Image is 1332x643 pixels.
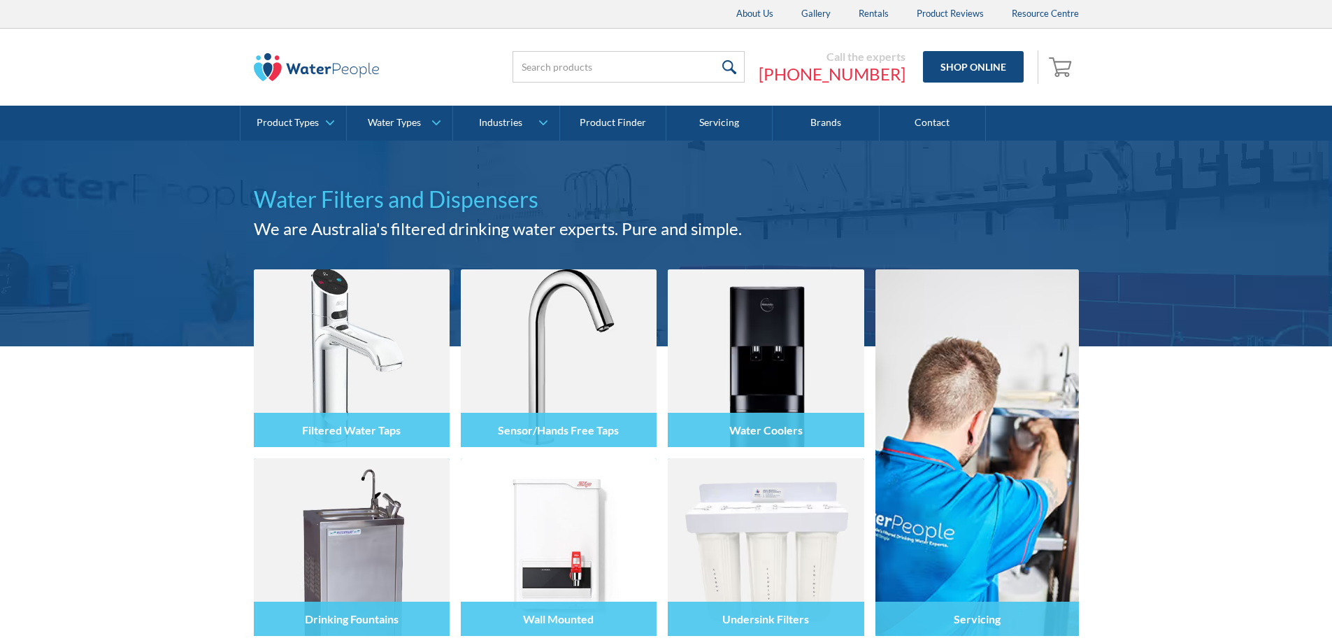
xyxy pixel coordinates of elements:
[498,423,619,437] h4: Sensor/Hands Free Taps
[759,50,905,64] div: Call the experts
[523,612,594,626] h4: Wall Mounted
[560,106,666,141] a: Product Finder
[479,117,522,129] div: Industries
[1049,55,1075,78] img: shopping cart
[773,106,879,141] a: Brands
[759,64,905,85] a: [PHONE_NUMBER]
[668,458,864,636] img: Undersink Filters
[954,612,1001,626] h4: Servicing
[729,423,803,437] h4: Water Coolers
[880,106,986,141] a: Contact
[875,269,1079,636] a: Servicing
[254,269,450,447] img: Filtered Water Taps
[347,106,452,141] a: Water Types
[302,423,401,437] h4: Filtered Water Taps
[513,51,745,83] input: Search products
[923,51,1024,83] a: Shop Online
[453,106,559,141] a: Industries
[241,106,346,141] a: Product Types
[666,106,773,141] a: Servicing
[461,269,657,447] img: Sensor/Hands Free Taps
[722,612,809,626] h4: Undersink Filters
[368,117,421,129] div: Water Types
[254,53,380,81] img: The Water People
[305,612,399,626] h4: Drinking Fountains
[257,117,319,129] div: Product Types
[668,269,864,447] img: Water Coolers
[254,458,450,636] img: Drinking Fountains
[461,458,657,636] img: Wall Mounted
[1045,50,1079,84] a: Open empty cart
